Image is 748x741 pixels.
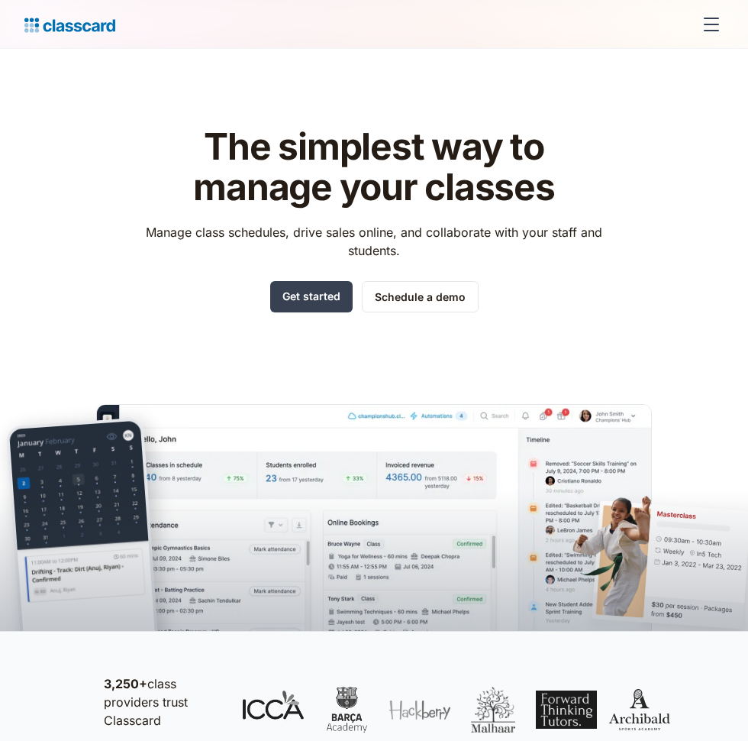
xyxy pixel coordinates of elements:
[132,223,617,260] p: Manage class schedules, drive sales online, and collaborate with your staff and students.
[132,127,617,208] h1: The simplest way to manage your classes
[693,6,724,43] div: menu
[362,281,479,312] a: Schedule a demo
[104,675,227,730] p: class providers trust Classcard
[24,14,115,35] a: Logo
[104,676,147,691] strong: 3,250+
[270,281,353,312] a: Get started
